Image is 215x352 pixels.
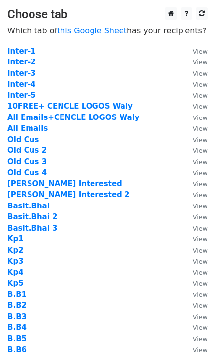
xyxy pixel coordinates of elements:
a: B.B5 [7,334,27,343]
a: Kp1 [7,235,24,243]
a: Inter-4 [7,80,36,88]
small: View [193,169,208,176]
small: View [193,203,208,210]
small: View [193,103,208,110]
small: View [193,324,208,331]
a: View [183,102,208,111]
a: Inter-5 [7,91,36,100]
a: View [183,69,208,78]
a: View [183,135,208,144]
a: View [183,279,208,288]
p: Which tab of has your recipients? [7,26,208,36]
a: View [183,334,208,343]
a: Inter-2 [7,58,36,66]
a: View [183,290,208,299]
small: View [193,114,208,121]
small: View [193,70,208,77]
a: Old Cus 3 [7,157,47,166]
a: View [183,235,208,243]
a: Old Cus [7,135,39,144]
a: View [183,80,208,88]
a: View [183,312,208,321]
a: View [183,301,208,310]
small: View [193,280,208,287]
small: View [193,92,208,99]
a: B.B4 [7,323,27,332]
small: View [193,313,208,321]
small: View [193,235,208,243]
a: View [183,323,208,332]
a: View [183,224,208,233]
a: View [183,168,208,177]
a: View [183,157,208,166]
a: this Google Sheet [57,26,127,35]
a: View [183,91,208,100]
a: View [183,58,208,66]
a: View [183,146,208,155]
a: View [183,113,208,122]
a: View [183,190,208,199]
a: View [183,246,208,255]
small: View [193,59,208,66]
a: B.B3 [7,312,27,321]
small: View [193,335,208,343]
a: Old Cus 4 [7,168,47,177]
a: B.B2 [7,301,27,310]
a: Basit.Bhai [7,202,50,210]
a: Inter-3 [7,69,36,78]
small: View [193,213,208,221]
small: View [193,147,208,154]
a: Kp3 [7,257,24,265]
a: Basit.Bhai 2 [7,212,58,221]
small: View [193,180,208,188]
small: View [193,136,208,144]
a: Old Cus 2 [7,146,47,155]
a: View [183,268,208,277]
small: View [193,247,208,254]
small: View [193,225,208,232]
small: View [193,258,208,265]
a: All Emails+CENCLE LOGOS Waly [7,113,140,122]
a: Kp5 [7,279,24,288]
small: View [193,125,208,132]
small: View [193,302,208,309]
a: 10FREE+ CENCLE LOGOS Waly [7,102,133,111]
a: View [183,257,208,265]
small: View [193,291,208,298]
a: Kp4 [7,268,24,277]
a: B.B1 [7,290,27,299]
a: Basit.Bhai 3 [7,224,58,233]
a: All Emails [7,124,48,133]
a: Kp2 [7,246,24,255]
a: View [183,212,208,221]
a: View [183,179,208,188]
a: Inter-1 [7,47,36,56]
a: [PERSON_NAME] Interested [7,179,122,188]
small: View [193,158,208,166]
a: View [183,202,208,210]
small: View [193,191,208,199]
a: [PERSON_NAME] Interested 2 [7,190,130,199]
